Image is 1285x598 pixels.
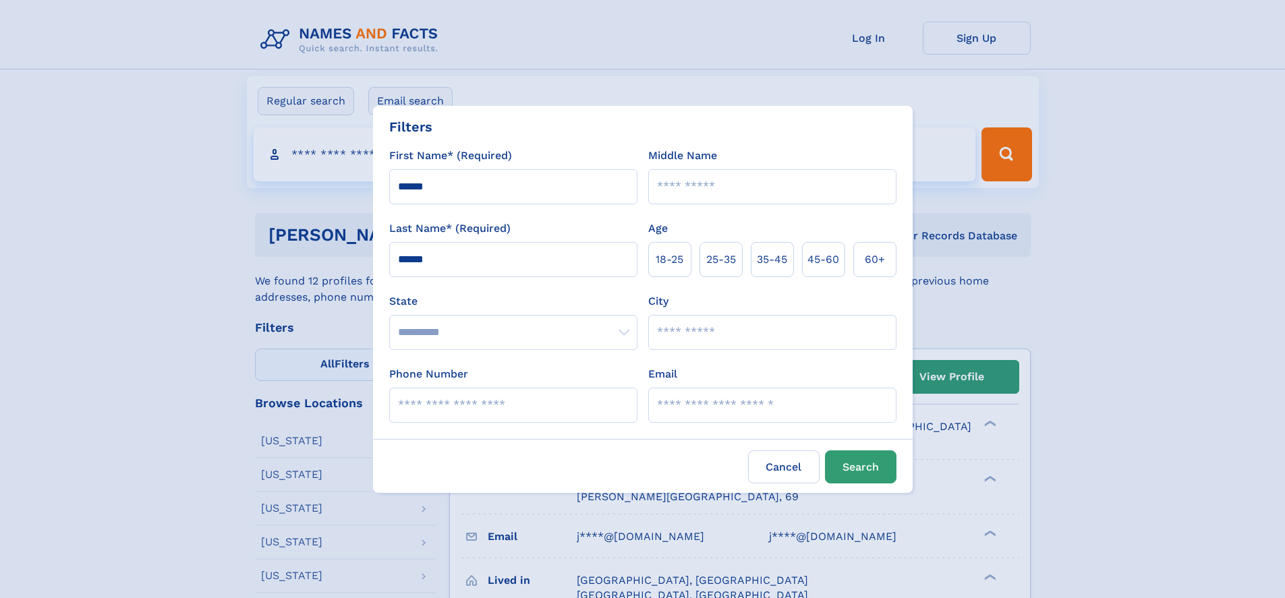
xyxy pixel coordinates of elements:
div: Filters [389,117,432,137]
span: 35‑45 [757,251,787,268]
span: 25‑35 [706,251,736,268]
label: State [389,293,637,309]
label: City [648,293,668,309]
label: Cancel [748,450,820,483]
label: Middle Name [648,148,717,164]
label: Last Name* (Required) [389,220,511,237]
button: Search [825,450,896,483]
span: 60+ [865,251,885,268]
label: Age [648,220,668,237]
span: 18‑25 [656,251,683,268]
label: Email [648,366,677,382]
label: First Name* (Required) [389,148,512,164]
span: 45‑60 [807,251,839,268]
label: Phone Number [389,366,468,382]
